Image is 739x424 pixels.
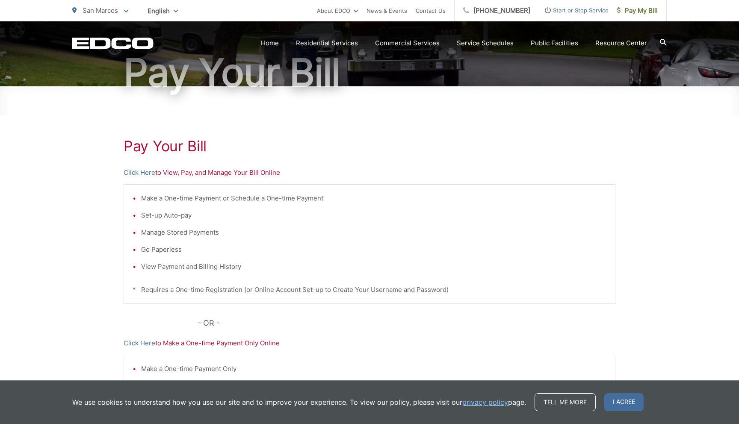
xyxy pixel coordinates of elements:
[535,393,596,411] a: Tell me more
[124,338,615,348] p: to Make a One-time Payment Only Online
[141,262,606,272] li: View Payment and Billing History
[72,37,154,49] a: EDCD logo. Return to the homepage.
[317,6,358,16] a: About EDCO
[261,38,279,48] a: Home
[141,244,606,255] li: Go Paperless
[83,6,118,15] span: San Marcos
[595,38,647,48] a: Resource Center
[141,3,184,18] span: English
[367,6,407,16] a: News & Events
[124,338,155,348] a: Click Here
[124,168,155,178] a: Click Here
[296,38,358,48] a: Residential Services
[462,397,508,407] a: privacy policy
[416,6,446,16] a: Contact Us
[198,317,616,330] p: - OR -
[133,285,606,295] p: * Requires a One-time Registration (or Online Account Set-up to Create Your Username and Password)
[72,397,526,407] p: We use cookies to understand how you use our site and to improve your experience. To view our pol...
[124,138,615,155] h1: Pay Your Bill
[141,193,606,203] li: Make a One-time Payment or Schedule a One-time Payment
[124,168,615,178] p: to View, Pay, and Manage Your Bill Online
[604,393,644,411] span: I agree
[375,38,440,48] a: Commercial Services
[457,38,514,48] a: Service Schedules
[617,6,658,16] span: Pay My Bill
[141,210,606,221] li: Set-up Auto-pay
[141,227,606,238] li: Manage Stored Payments
[141,364,606,374] li: Make a One-time Payment Only
[72,51,667,94] h1: Pay Your Bill
[531,38,578,48] a: Public Facilities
